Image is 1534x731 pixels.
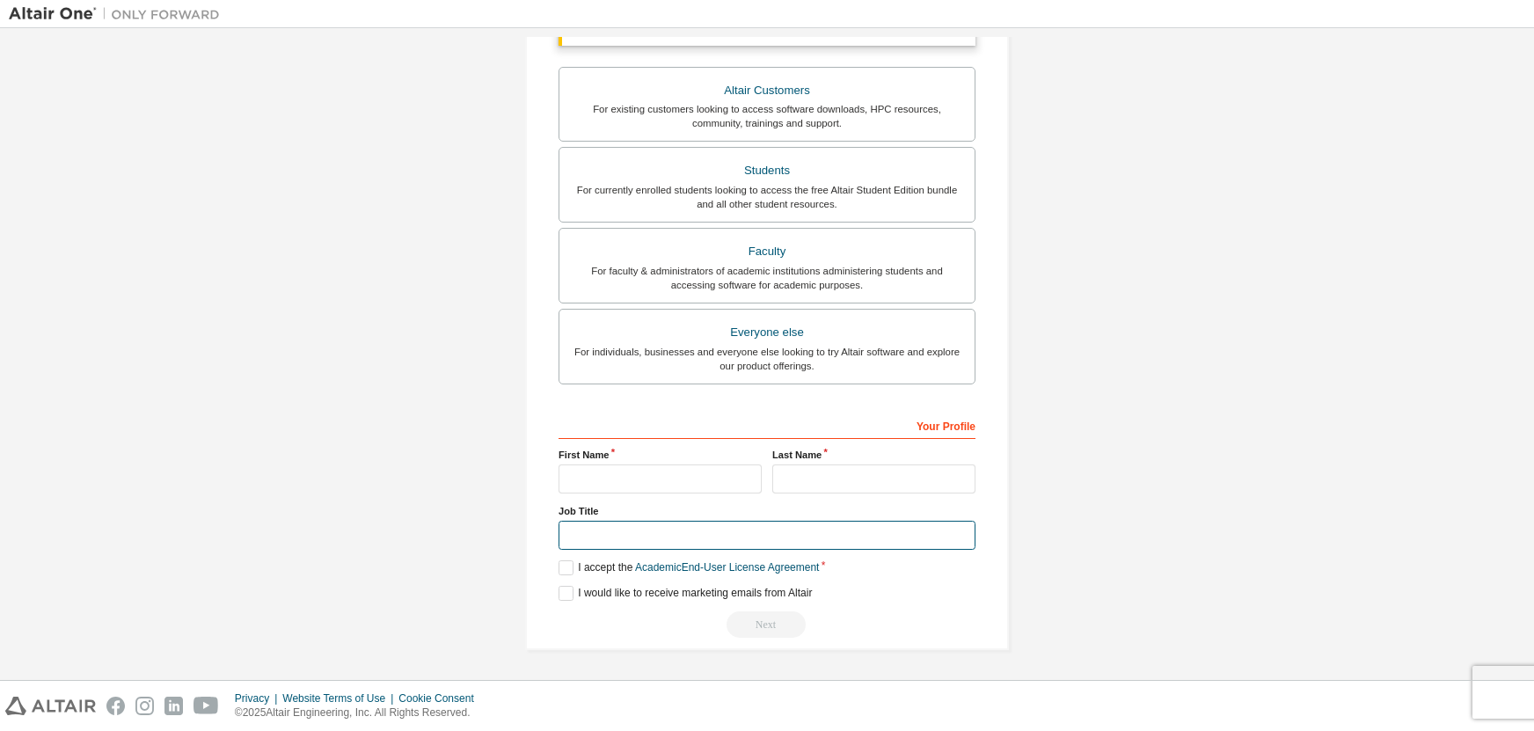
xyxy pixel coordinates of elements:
div: For faculty & administrators of academic institutions administering students and accessing softwa... [570,264,964,292]
label: I would like to receive marketing emails from Altair [559,586,812,601]
div: Faculty [570,239,964,264]
div: Privacy [235,691,282,705]
div: Everyone else [570,320,964,345]
div: Altair Customers [570,78,964,103]
img: altair_logo.svg [5,697,96,715]
div: Cookie Consent [398,691,484,705]
label: Last Name [772,448,975,462]
div: Your Profile [559,411,975,439]
p: © 2025 Altair Engineering, Inc. All Rights Reserved. [235,705,485,720]
img: facebook.svg [106,697,125,715]
label: First Name [559,448,762,462]
img: instagram.svg [135,697,154,715]
div: For currently enrolled students looking to access the free Altair Student Edition bundle and all ... [570,183,964,211]
div: Read and acccept EULA to continue [559,611,975,638]
a: Academic End-User License Agreement [635,561,819,574]
label: Job Title [559,504,975,518]
img: youtube.svg [194,697,219,715]
label: I accept the [559,560,819,575]
div: Website Terms of Use [282,691,398,705]
div: For individuals, businesses and everyone else looking to try Altair software and explore our prod... [570,345,964,373]
img: linkedin.svg [164,697,183,715]
div: For existing customers looking to access software downloads, HPC resources, community, trainings ... [570,102,964,130]
div: Students [570,158,964,183]
img: Altair One [9,5,229,23]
